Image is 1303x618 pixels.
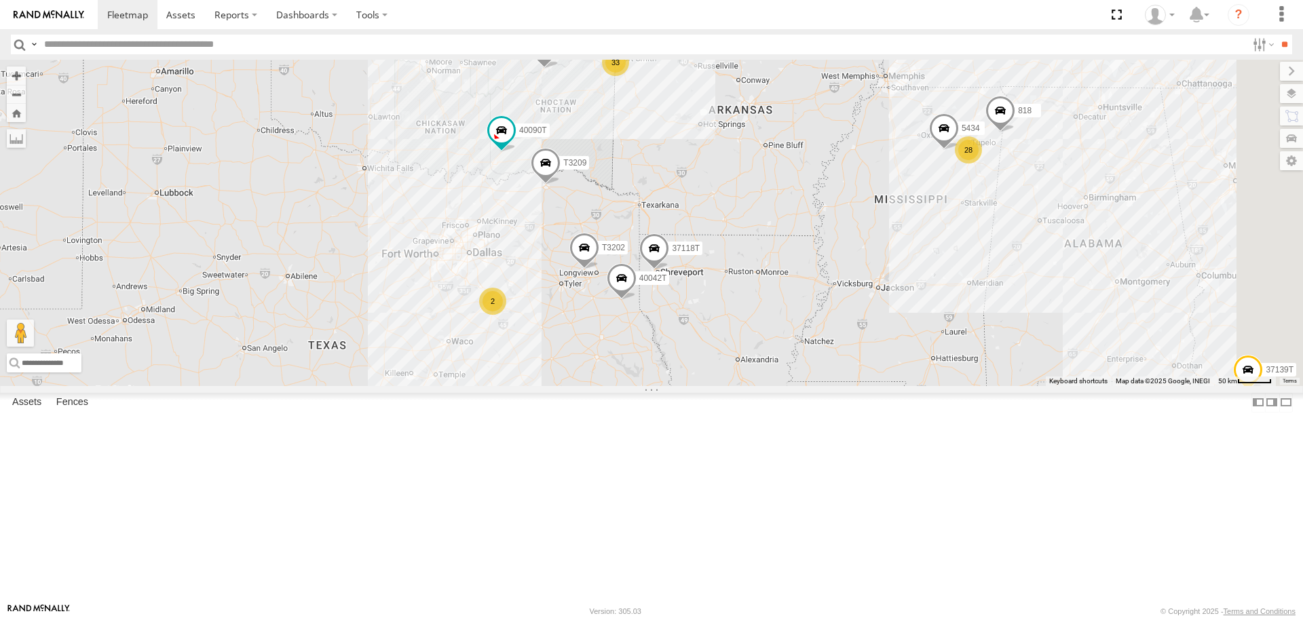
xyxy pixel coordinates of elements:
[639,273,667,283] span: 40042T
[1228,4,1249,26] i: ?
[590,607,641,615] div: Version: 305.03
[7,129,26,148] label: Measure
[1265,393,1279,412] label: Dock Summary Table to the Right
[29,35,39,54] label: Search Query
[1160,607,1296,615] div: © Copyright 2025 -
[1140,5,1179,25] div: Dwight Wallace
[7,85,26,104] button: Zoom out
[7,604,70,618] a: Visit our Website
[1116,377,1210,385] span: Map data ©2025 Google, INEGI
[602,244,625,253] span: T3202
[1018,107,1032,116] span: 818
[1251,393,1265,412] label: Dock Summary Table to the Left
[563,158,586,168] span: T3209
[7,66,26,85] button: Zoom in
[519,126,547,136] span: 40090T
[1049,376,1108,386] button: Keyboard shortcuts
[602,49,629,76] div: 33
[7,104,26,122] button: Zoom Home
[1283,378,1297,383] a: Terms
[672,244,700,254] span: 37118T
[50,393,95,412] label: Fences
[955,136,982,163] div: 28
[1224,607,1296,615] a: Terms and Conditions
[5,393,48,412] label: Assets
[1266,365,1293,374] span: 37139T
[1214,376,1276,386] button: Map Scale: 50 km per 47 pixels
[1279,393,1293,412] label: Hide Summary Table
[479,288,506,315] div: 2
[1218,377,1237,385] span: 50 km
[962,124,980,134] span: 5434
[14,10,84,20] img: rand-logo.svg
[1280,151,1303,170] label: Map Settings
[7,320,34,347] button: Drag Pegman onto the map to open Street View
[1247,35,1277,54] label: Search Filter Options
